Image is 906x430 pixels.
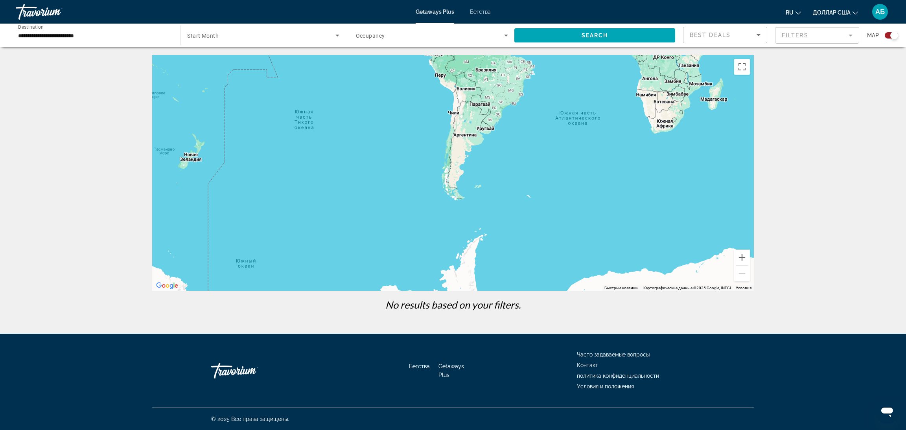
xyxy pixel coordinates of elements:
[154,281,180,291] a: Открыть эту область в Google Картах (в новом окне)
[187,33,219,39] span: Start Month
[16,2,94,22] a: Травориум
[356,33,385,39] span: Occupancy
[577,351,650,358] a: Часто задаваемые вопросы
[813,7,858,18] button: Изменить валюту
[736,286,751,290] a: Условия (ссылка откроется в новой вкладке)
[813,9,851,16] font: доллар США
[409,363,430,369] a: Бегства
[867,30,879,41] span: Map
[514,28,675,42] button: Search
[734,250,750,265] button: Увеличить
[875,399,900,424] iframe: Кнопка запуска окна обмена сообщениями
[438,363,464,378] a: Getaways Plus
[775,27,859,44] button: Filter
[786,9,794,16] font: ru
[870,4,890,20] button: Меню пользователя
[734,266,750,281] button: Уменьшить
[577,373,659,379] a: политика конфиденциальности
[604,285,639,291] button: Быстрые клавиши
[577,383,634,390] a: Условия и положения
[211,359,290,382] a: Травориум
[577,362,598,368] a: Контакт
[786,7,801,18] button: Изменить язык
[582,32,608,39] span: Search
[470,9,491,15] a: Бегства
[690,30,761,40] mat-select: Sort by
[690,32,731,38] span: Best Deals
[875,7,885,16] font: АБ
[148,299,758,311] p: No results based on your filters.
[416,9,454,15] a: Getaways Plus
[18,24,44,29] span: Destination
[154,281,180,291] img: Google
[211,416,289,422] font: © 2025 Все права защищены.
[734,59,750,75] button: Включить полноэкранный режим
[643,286,731,290] span: Картографические данные ©2025 Google, INEGI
